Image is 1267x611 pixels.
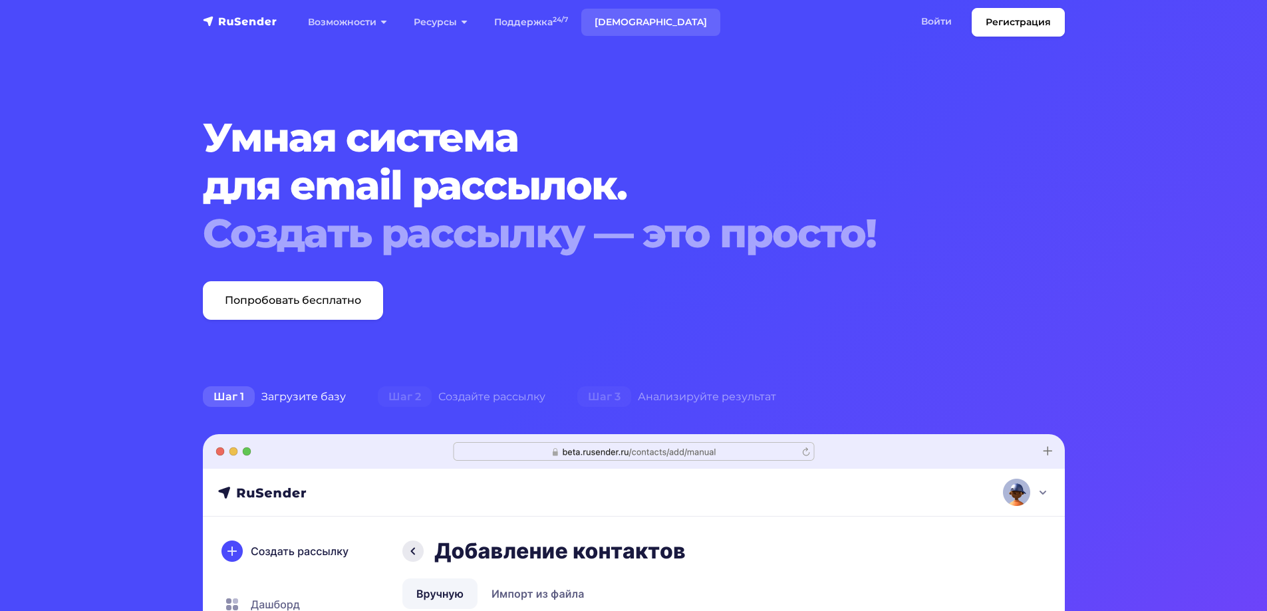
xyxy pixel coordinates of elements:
a: Возможности [295,9,400,36]
span: Шаг 1 [203,386,255,408]
a: Попробовать бесплатно [203,281,383,320]
div: Загрузите базу [187,384,362,410]
span: Шаг 3 [577,386,631,408]
a: Поддержка24/7 [481,9,581,36]
span: Шаг 2 [378,386,432,408]
div: Создайте рассылку [362,384,561,410]
a: Ресурсы [400,9,481,36]
a: Регистрация [972,8,1065,37]
div: Анализируйте результат [561,384,792,410]
img: RuSender [203,15,277,28]
h1: Умная система для email рассылок. [203,114,992,257]
a: Войти [908,8,965,35]
sup: 24/7 [553,15,568,24]
a: [DEMOGRAPHIC_DATA] [581,9,720,36]
div: Создать рассылку — это просто! [203,209,992,257]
